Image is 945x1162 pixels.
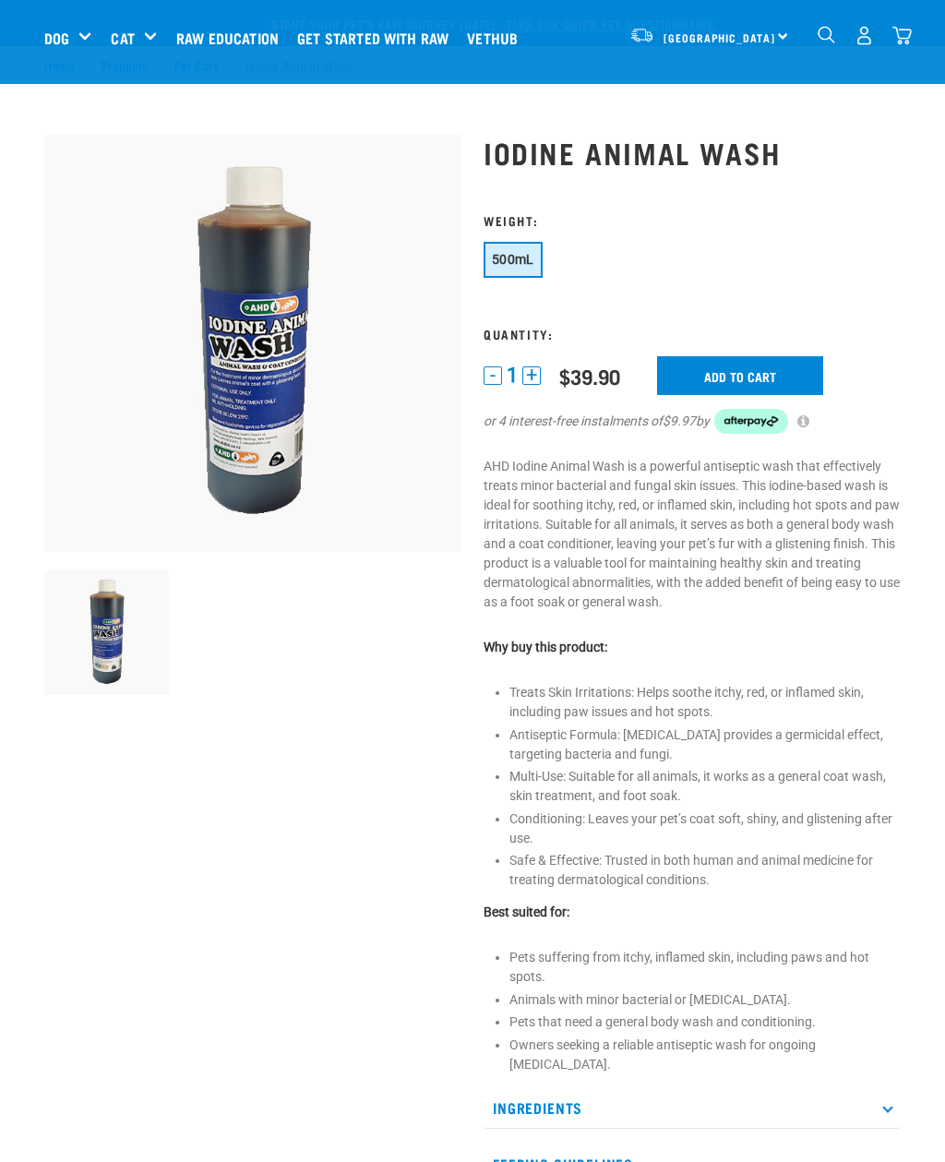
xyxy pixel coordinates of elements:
[44,27,69,49] a: Dog
[44,135,461,552] img: Iodine wash
[657,356,823,395] input: Add to cart
[509,683,901,722] li: Treats Skin Irritations: Helps soothe itchy, red, or inflamed skin, including paw issues and hot ...
[484,409,901,435] div: or 4 interest-free instalments of by
[509,948,901,987] li: Pets suffering from itchy, inflamed skin, including paws and hot spots.
[664,34,775,41] span: [GEOGRAPHIC_DATA]
[484,327,901,341] h3: Quantity:
[714,409,788,435] img: Afterpay
[509,851,901,890] li: Safe & Effective: Trusted in both human and animal medicine for treating dermatological conditions.
[559,365,620,388] div: $39.90
[492,252,534,267] span: 500mL
[484,640,607,654] strong: Why buy this product:
[484,136,901,169] h1: Iodine Animal Wash
[462,1,532,75] a: Vethub
[818,26,835,43] img: home-icon-1@2x.png
[111,27,134,49] a: Cat
[484,242,543,278] button: 500mL
[484,1087,901,1129] p: Ingredients
[509,809,901,848] li: Conditioning: Leaves your pet’s coat soft, shiny, and glistening after use.
[484,213,901,227] h3: Weight:
[507,365,518,385] span: 1
[44,570,169,695] img: Iodine wash
[509,767,901,806] li: Multi-Use: Suitable for all animals, it works as a general coat wash, skin treatment, and foot soak.
[892,26,912,45] img: home-icon@2x.png
[509,725,901,764] li: Antiseptic Formula: [MEDICAL_DATA] provides a germicidal effect, targeting bacteria and fungi.
[522,366,541,385] button: +
[629,27,654,43] img: van-moving.png
[484,366,502,385] button: -
[293,1,462,75] a: Get started with Raw
[484,904,569,919] strong: Best suited for:
[509,1036,901,1074] li: Owners seeking a reliable antiseptic wash for ongoing [MEDICAL_DATA].
[172,1,293,75] a: Raw Education
[509,990,901,1010] li: Animals with minor bacterial or [MEDICAL_DATA].
[484,457,901,612] p: AHD Iodine Animal Wash is a powerful antiseptic wash that effectively treats minor bacterial and ...
[855,26,874,45] img: user.png
[663,412,696,431] span: $9.97
[509,1012,901,1032] li: Pets that need a general body wash and conditioning.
